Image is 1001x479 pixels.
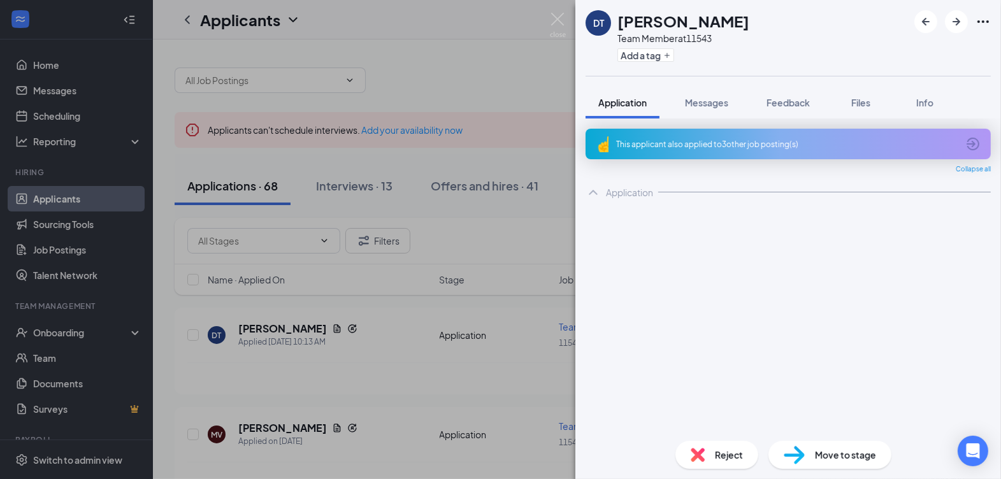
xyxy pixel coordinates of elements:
div: Open Intercom Messenger [958,436,988,466]
span: Feedback [767,97,810,108]
span: Files [851,97,870,108]
span: Reject [715,448,743,462]
svg: ArrowLeftNew [918,14,933,29]
svg: ArrowCircle [965,136,981,152]
button: ArrowRight [945,10,968,33]
span: Messages [685,97,728,108]
span: Info [916,97,933,108]
span: Application [598,97,647,108]
div: DT [593,17,604,29]
div: This applicant also applied to 3 other job posting(s) [616,139,958,150]
div: Team Member at 11543 [617,32,749,45]
svg: Ellipses [976,14,991,29]
svg: ChevronUp [586,185,601,200]
button: ArrowLeftNew [914,10,937,33]
svg: Plus [663,52,671,59]
button: PlusAdd a tag [617,48,674,62]
svg: ArrowRight [949,14,964,29]
span: Collapse all [956,164,991,175]
h1: [PERSON_NAME] [617,10,749,32]
span: Move to stage [815,448,876,462]
div: Application [606,186,653,199]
